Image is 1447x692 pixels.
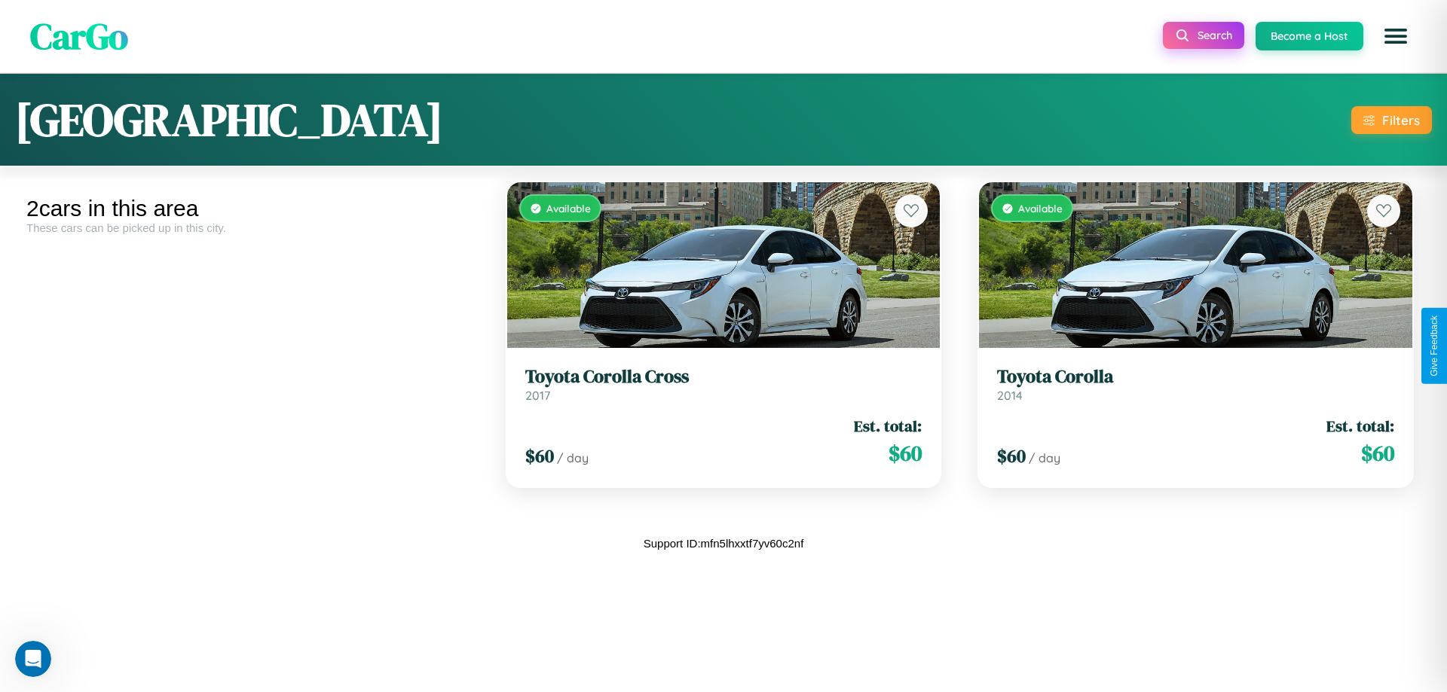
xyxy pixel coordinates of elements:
button: Open menu [1375,15,1417,57]
span: CarGo [30,11,128,61]
button: Filters [1351,106,1432,134]
a: Toyota Corolla2014 [997,366,1394,403]
span: / day [557,450,589,465]
iframe: Intercom live chat [15,641,51,677]
h3: Toyota Corolla [997,366,1394,388]
span: 2017 [525,388,550,403]
span: $ 60 [997,444,1026,468]
div: These cars can be picked up in this city. [26,221,476,234]
button: Become a Host [1256,22,1363,50]
span: $ 60 [1361,438,1394,468]
h1: [GEOGRAPHIC_DATA] [15,89,443,151]
span: / day [1029,450,1060,465]
div: Give Feedback [1429,316,1439,376]
p: Support ID: mfn5lhxxtf7yv60c2nf [644,533,804,553]
span: Search [1198,29,1232,42]
span: Est. total: [1326,415,1394,437]
span: 2014 [997,388,1023,403]
div: 2 cars in this area [26,196,476,221]
h3: Toyota Corolla Cross [525,366,922,388]
button: Search [1163,22,1244,49]
span: Est. total: [854,415,922,437]
a: Toyota Corolla Cross2017 [525,366,922,403]
span: $ 60 [889,438,922,468]
span: Available [546,202,591,215]
div: Filters [1382,112,1420,128]
span: Available [1018,202,1063,215]
span: $ 60 [525,444,554,468]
